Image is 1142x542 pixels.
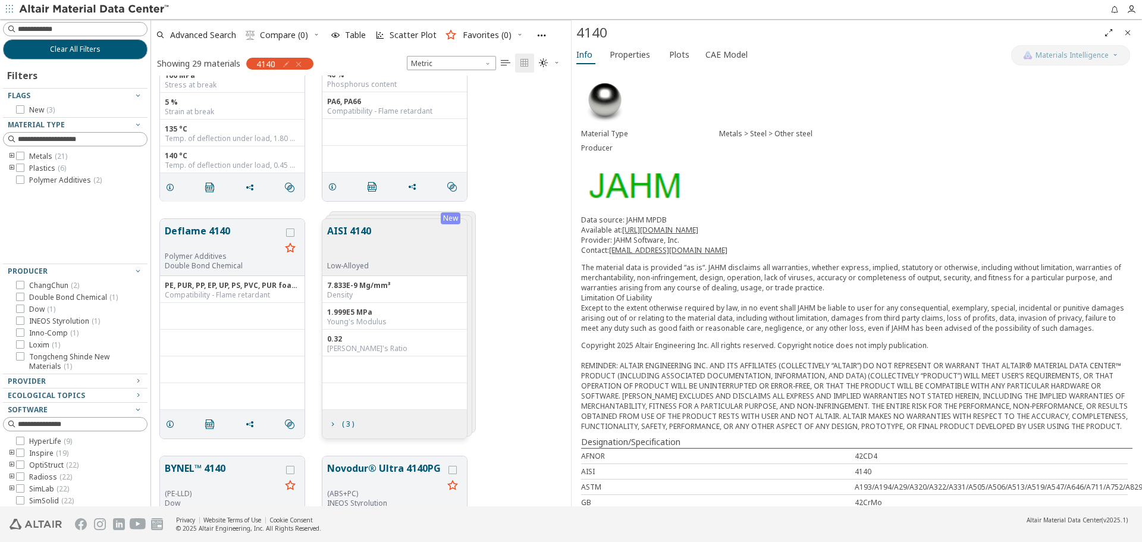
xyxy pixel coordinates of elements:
a: Privacy [176,516,195,524]
p: The material data is provided “as is“. JAHM disclaims all warranties, whether express, implied, s... [581,262,1132,333]
span: ( 1 ) [64,361,72,371]
p: Dow [165,499,281,508]
img: Material Type Image [581,77,629,124]
i: toogle group [8,449,16,458]
div: 5 % [165,98,300,107]
button: Share [402,175,427,199]
span: ( 1 ) [47,304,55,314]
div: © 2025 Altair Engineering, Inc. All Rights Reserved. [176,524,321,532]
a: Website Terms of Use [203,516,261,524]
div: Temp. of deflection under load, 0.45 MPa [165,161,300,170]
i:  [205,419,215,429]
button: Share [240,412,265,436]
button: Material Type [3,118,148,132]
span: 4140 [256,58,275,69]
span: ( 19 ) [56,448,68,458]
div: Unit System [407,56,496,70]
i:  [447,182,457,192]
div: 4140 [576,23,1099,42]
span: ( 1 ) [109,292,118,302]
span: Double Bond Chemical [29,293,118,302]
button: AI CopilotMaterials Intelligence [1011,45,1130,65]
div: Copyright 2025 Altair Engineering Inc. All rights reserved. Copyright notice does not imply publi... [581,340,1132,431]
img: Logo - Provider [581,165,686,205]
p: Data source: JAHM MPDB Available at: Provider: JAHM Software, Inc. Contact: [581,215,1132,255]
button: Share [240,176,265,199]
button: Novodur® Ultra 4140PG [327,461,443,489]
span: Ecological Topics [8,390,85,400]
div: Polymer Additives [165,252,281,261]
span: Table [345,31,366,39]
button: Clear All Filters [3,39,148,59]
div: Designation/Specification [581,436,1132,448]
div: 140 °C [165,151,300,161]
span: Clear All Filters [50,45,101,54]
button: Table View [496,54,515,73]
span: ( 1 ) [70,328,79,338]
div: Producer [581,143,719,153]
div: Temp. of deflection under load, 1.80 MPa [165,134,300,143]
span: Dow [29,305,55,314]
span: Tongcheng Shinde New Materials [29,352,143,371]
i:  [539,58,548,68]
button: Ecological Topics [3,389,148,403]
button: Similar search [280,176,305,199]
span: HyperLife [29,437,72,446]
div: Density [327,290,462,300]
button: PDF Download [200,176,225,199]
button: Provider [3,374,148,389]
span: Metric [407,56,496,70]
div: Metals > Steel > Other steel [719,129,1132,139]
button: ( 3 ) [322,412,359,436]
span: Advanced Search [170,31,236,39]
span: Materials Intelligence [1036,51,1109,60]
span: ( 22 ) [59,472,72,482]
div: ASTM [581,482,855,492]
img: Altair Material Data Center [19,4,171,15]
span: Plots [669,45,689,64]
button: AISI 4140 [327,224,371,261]
div: GB [581,497,855,507]
span: Material Type [8,120,65,130]
button: PDF Download [200,412,225,436]
i:  [368,182,377,192]
span: ( 1 ) [52,340,60,350]
div: A193/A194/A29/A320/A322/A331/A505/A506/A513/A519/A547/A646/A711/A752/A829 [855,482,1128,492]
i: toogle group [8,484,16,494]
button: Details [160,412,185,436]
span: Provider [8,376,46,386]
div: New [441,212,460,224]
button: Theme [534,54,565,73]
div: grid [151,76,571,506]
div: Showing 29 materials [157,58,240,69]
span: Plastics [29,164,66,173]
img: Altair Engineering [10,519,62,530]
span: Inno-Comp [29,328,79,338]
button: Deflame 4140 [165,224,281,252]
span: ( 3 ) [46,105,55,115]
button: Similar search [442,175,467,199]
i:  [520,58,529,68]
div: Compatibility - Flame retardant [165,290,300,300]
span: Favorites (0) [463,31,512,39]
i:  [205,183,215,192]
button: Tile View [515,54,534,73]
span: SimLab [29,484,69,494]
p: INEOS Styrolution [327,499,443,508]
span: New [29,105,55,115]
button: Favorite [281,239,300,258]
a: [URL][DOMAIN_NAME] [622,225,698,235]
span: ( 2 ) [71,280,79,290]
span: ( 1 ) [92,316,100,326]
i: toogle group [8,460,16,470]
span: ( 2 ) [93,175,102,185]
div: Filters [3,59,43,88]
button: Software [3,403,148,417]
span: Loxim [29,340,60,350]
span: Metals [29,152,67,161]
p: Double Bond Chemical [165,261,281,271]
span: OptiStruct [29,460,79,470]
div: Low-Alloyed [327,261,371,271]
span: SimSolid [29,496,74,506]
div: Young's Modulus [327,317,462,327]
